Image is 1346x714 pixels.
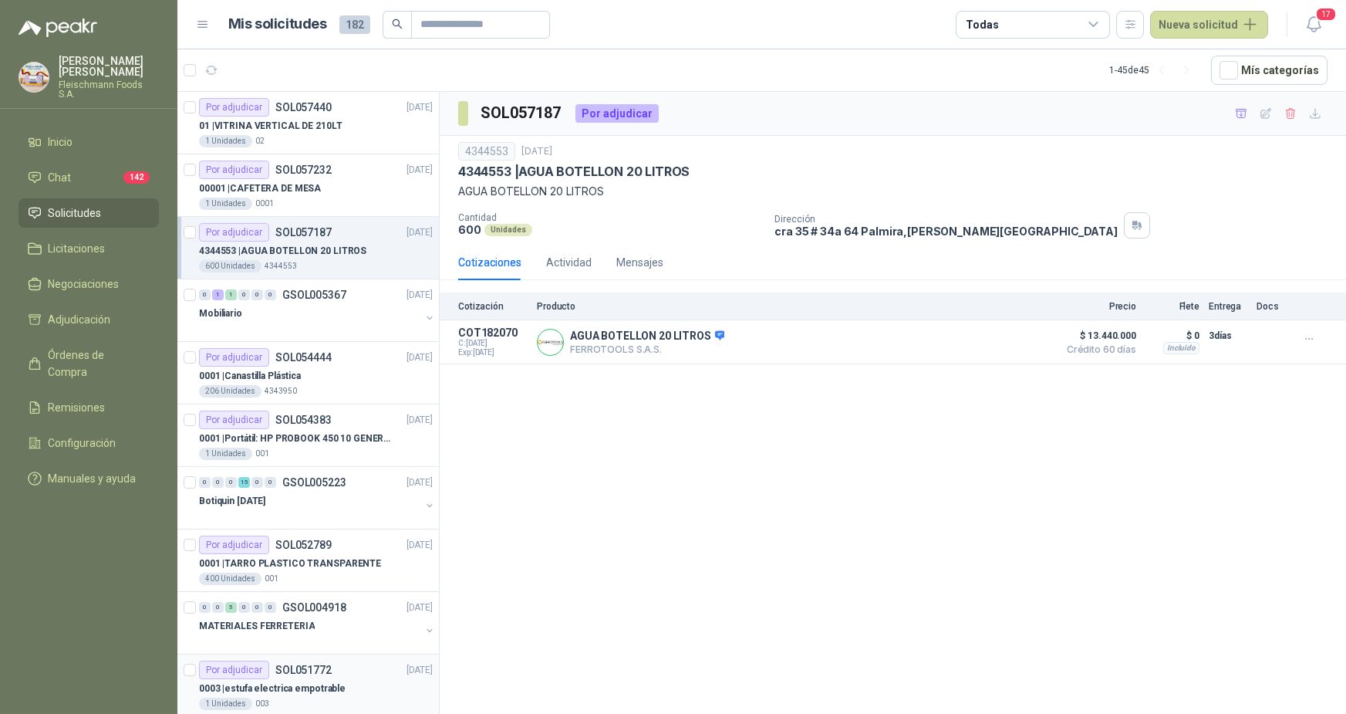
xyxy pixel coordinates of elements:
span: Manuales y ayuda [48,470,136,487]
p: 4344553 | AGUA BOTELLON 20 LITROS [458,164,690,180]
p: FERROTOOLS S.A.S. [570,343,724,355]
div: 0 [251,477,263,488]
p: [DATE] [406,475,433,490]
p: Cotización [458,301,528,312]
button: 17 [1300,11,1327,39]
p: SOL052789 [275,540,332,550]
div: Por adjudicar [575,104,659,123]
div: 1 Unidades [199,135,252,147]
p: cra 35 # 34a 64 Palmira , [PERSON_NAME][GEOGRAPHIC_DATA] [774,225,1118,238]
p: 0001 | Canastilla Plástica [199,369,301,384]
p: Producto [537,301,1050,312]
div: 400 Unidades [199,573,261,585]
p: 001 [265,573,278,585]
div: Incluido [1163,342,1199,354]
span: Crédito 60 días [1059,345,1136,354]
p: GSOL005223 [282,477,346,488]
p: [DATE] [406,601,433,615]
p: 600 [458,223,481,236]
div: 600 Unidades [199,260,261,272]
span: Adjudicación [48,311,110,328]
div: 0 [199,289,211,300]
div: Por adjudicar [199,223,269,242]
p: AGUA BOTELLON 20 LITROS [570,330,724,343]
p: 0001 | Portátil: HP PROBOOK 450 10 GENERACIÓN PROCESADOR INTEL CORE i7 [199,431,391,446]
p: 001 [255,448,269,460]
div: Todas [966,16,998,33]
p: SOL057187 [275,227,332,238]
a: Solicitudes [19,198,159,228]
div: 0 [265,477,276,488]
img: Company Logo [538,330,563,355]
a: Órdenes de Compra [19,340,159,387]
p: 0001 | TARRO PLASTICO TRANSPARENTE [199,557,381,571]
a: Manuales y ayuda [19,464,159,493]
p: [DATE] [406,225,433,240]
div: 5 [225,602,237,613]
a: 0 0 5 0 0 0 GSOL004918[DATE] MATERIALES FERRETERIA [199,598,436,648]
span: Configuración [48,435,116,452]
p: Dirección [774,214,1118,225]
div: 1 Unidades [199,198,252,210]
span: search [392,19,403,29]
p: 4344553 [265,260,297,272]
span: Licitaciones [48,240,105,257]
div: 206 Unidades [199,385,261,398]
span: Exp: [DATE] [458,348,528,357]
div: 0 [251,289,263,300]
p: SOL057440 [275,102,332,113]
a: Adjudicación [19,305,159,334]
p: [DATE] [406,413,433,428]
div: 1 [212,289,224,300]
p: SOL051772 [275,665,332,675]
a: Remisiones [19,393,159,422]
div: Por adjudicar [199,98,269,117]
p: [DATE] [406,350,433,365]
p: [DATE] [406,663,433,678]
div: Por adjudicar [199,348,269,367]
img: Company Logo [19,63,49,92]
p: Fleischmann Foods S.A. [59,80,159,99]
h3: SOL057187 [481,101,563,125]
div: Actividad [546,254,592,271]
p: $ 0 [1145,327,1199,345]
span: Negociaciones [48,276,119,293]
div: Por adjudicar [199,536,269,554]
p: Precio [1059,301,1136,312]
p: SOL057232 [275,164,332,175]
p: Cantidad [458,212,762,223]
a: Por adjudicarSOL057440[DATE] 01 |VITRINA VERTICAL DE 210LT1 Unidades02 [177,92,439,154]
span: 142 [123,171,150,184]
a: 0 1 1 0 0 0 GSOL005367[DATE] Mobiliario [199,286,436,335]
p: [PERSON_NAME] [PERSON_NAME] [59,56,159,77]
a: 0 0 0 15 0 0 GSOL005223[DATE] Botiquin [DATE] [199,473,436,523]
div: 15 [238,477,250,488]
div: Por adjudicar [199,161,269,179]
div: 0 [199,477,211,488]
div: 1 Unidades [199,448,252,460]
p: [DATE] [406,163,433,178]
span: Remisiones [48,399,105,416]
div: 0 [238,602,250,613]
p: GSOL005367 [282,289,346,300]
p: 4343950 [265,385,297,398]
div: Unidades [484,224,532,236]
p: Flete [1145,301,1199,312]
div: 0 [251,602,263,613]
p: 0001 [255,198,274,210]
p: [DATE] [406,288,433,303]
p: AGUA BOTELLON 20 LITROS [458,183,1327,200]
a: Licitaciones [19,234,159,263]
h1: Mis solicitudes [228,13,327,36]
p: 00001 | CAFETERA DE MESA [199,181,321,196]
span: C: [DATE] [458,339,528,348]
div: 0 [225,477,237,488]
p: COT182070 [458,327,528,339]
p: Mobiliario [199,306,242,321]
p: SOL054444 [275,352,332,363]
p: [DATE] [406,538,433,553]
span: Chat [48,169,71,186]
p: 01 | VITRINA VERTICAL DE 210LT [199,119,342,134]
p: 02 [255,135,265,147]
div: Cotizaciones [458,254,521,271]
